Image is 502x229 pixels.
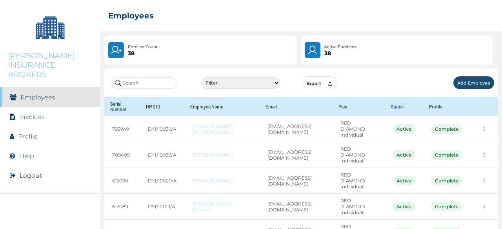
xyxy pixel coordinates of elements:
button: more [478,149,490,161]
th: Status [385,97,423,116]
div: Complete [431,124,462,134]
p: [PERSON_NAME] INSURANCE BROKERS [8,51,93,79]
input: Search [111,77,177,89]
td: [EMAIL_ADDRESS][DOMAIN_NAME] [260,168,333,194]
a: Invoices [19,113,45,121]
button: Logout [20,172,42,179]
div: Complete [431,202,462,211]
td: 709405 [104,142,140,168]
th: Employee Name [184,97,260,116]
img: User.4b94733241a7e19f64acd675af8f0752.svg [307,45,318,56]
button: Add Employee [453,76,494,89]
p: 38 [324,50,356,56]
img: Company [31,8,70,47]
th: Email [260,97,333,116]
td: DYI/10019/A [140,194,184,220]
p: 38 [128,50,158,56]
td: DYI/10020/A [140,168,184,194]
div: Active [393,150,415,160]
div: Active [393,176,415,186]
td: RED DIAMOND Individual [333,142,385,168]
a: Employees [20,94,55,101]
th: Profile [423,97,470,116]
img: RelianceHMO's Logo [8,209,93,221]
img: UserPlus.219544f25cf47e120833d8d8fc4c9831.svg [111,45,122,56]
div: Complete [431,176,462,186]
p: Enrollee Count [128,44,158,50]
td: 612090 [104,168,140,194]
p: Active Enrollees [324,44,356,50]
th: Serial Number [104,97,140,116]
a: Profile [18,133,38,140]
div: Active [393,202,415,211]
td: [EMAIL_ADDRESS][DOMAIN_NAME] [260,116,333,142]
div: Active [393,124,415,134]
th: HMO ID [140,97,184,116]
td: DYI/10039/A [140,116,184,142]
a: [PERSON_NAME] [192,152,252,158]
td: RED DIAMOND Individual [333,116,385,142]
a: [PERSON_NAME]-[PERSON_NAME] [192,123,252,135]
td: DYI/10035/A [140,142,184,168]
button: more [478,200,490,213]
a: [PERSON_NAME] Tekenah [192,201,252,213]
td: 793949 [104,116,140,142]
th: Plan [333,97,385,116]
td: RED DIAMOND Individual [333,194,385,220]
a: Help [19,152,34,160]
td: 612089 [104,194,140,220]
td: [EMAIL_ADDRESS][DOMAIN_NAME] [260,194,333,220]
button: Export [302,76,337,89]
div: Complete [431,150,462,160]
a: [PERSON_NAME] [192,178,252,184]
button: more [478,175,490,187]
h2: Employees [108,11,154,20]
td: RED DIAMOND Individual [333,168,385,194]
td: [EMAIL_ADDRESS][DOMAIN_NAME] [260,142,333,168]
button: more [478,123,490,135]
